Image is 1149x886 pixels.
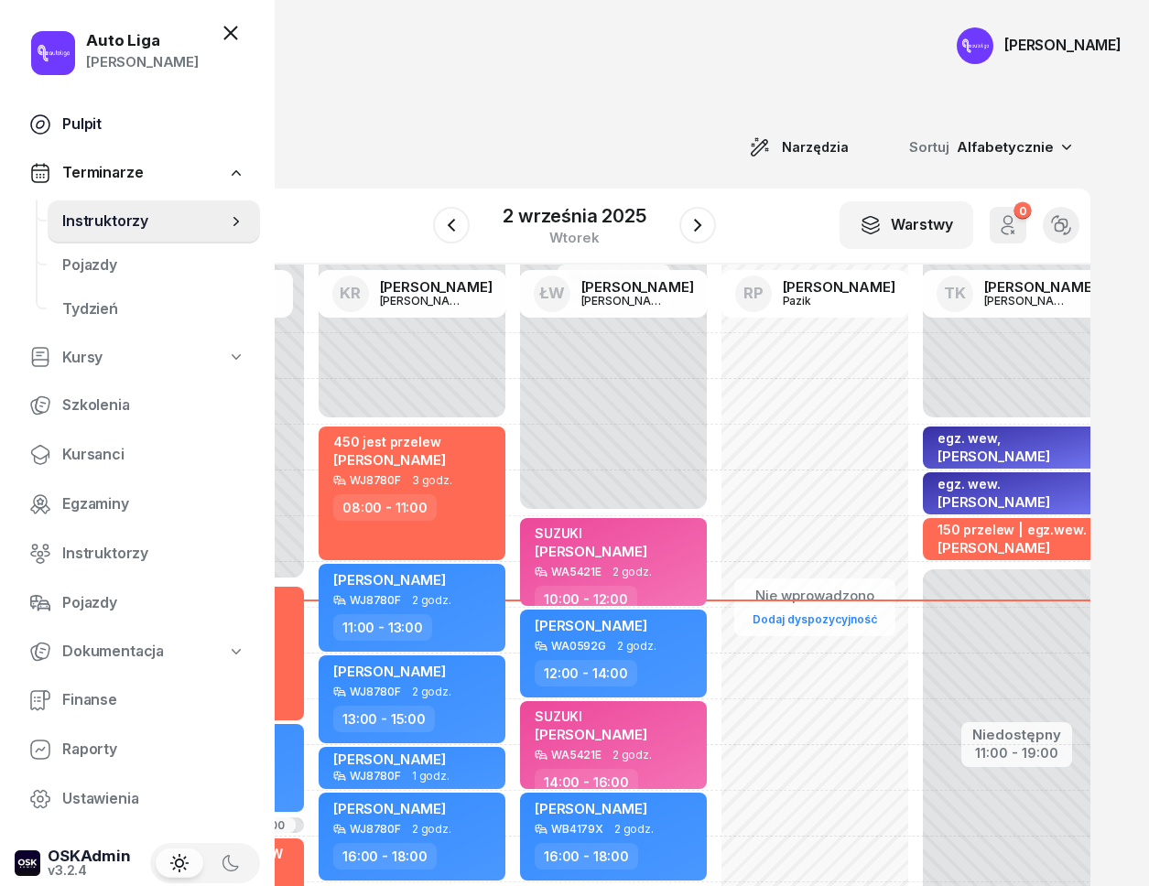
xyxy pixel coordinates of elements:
button: Nie wprowadzonoDodaj dyspozycyjność [745,580,884,634]
span: Kursy [62,346,103,370]
div: 08:00 - 11:00 [333,494,437,521]
span: Egzaminy [62,492,245,516]
div: WJ8780F [350,770,401,782]
div: 14:00 - 16:00 [535,769,638,795]
div: [PERSON_NAME] [86,50,199,74]
span: Instruktorzy [62,542,245,566]
button: Warstwy [840,201,973,249]
span: 2 godz. [412,823,451,836]
div: WA5421E [551,749,602,761]
div: WJ8780F [350,474,401,486]
div: WJ8780F [350,594,401,606]
div: Auto Liga [86,33,199,49]
div: 150 przelew | egz.wew. [938,522,1086,537]
div: 10:00 - 12:00 [535,586,637,612]
span: [PERSON_NAME] [535,800,647,817]
div: [PERSON_NAME] [984,280,1097,294]
button: 0 [990,207,1026,243]
span: 2 godz. [612,749,652,762]
div: 13:00 - 15:00 [333,706,435,732]
button: Narzędzia [732,129,865,166]
div: v3.2.4 [48,864,131,877]
img: logo-xs-dark@2x.png [15,850,40,876]
div: 2 września 2025 [503,207,646,225]
span: [PERSON_NAME] [535,543,647,560]
div: 16:00 - 18:00 [535,843,638,870]
span: KR [340,286,361,301]
span: [PERSON_NAME] [333,663,446,680]
div: 11:00 - 13:00 [333,614,432,641]
div: 450 jest przelew [333,434,446,449]
div: egz. wew, [938,430,1050,446]
span: [PERSON_NAME] [333,800,446,817]
span: TK [944,286,966,301]
span: Szkolenia [62,394,245,417]
div: [PERSON_NAME] [380,280,493,294]
div: Warstwy [860,213,953,237]
span: 1 godz. [1018,467,1056,480]
a: KR[PERSON_NAME][PERSON_NAME] [318,270,507,318]
div: [PERSON_NAME] [984,295,1072,307]
span: Terminarze [62,161,143,185]
span: Sortuj [909,135,953,159]
span: 2 godz. [412,686,451,698]
span: Pojazdy [62,591,245,615]
span: 1 godz. [1020,513,1057,525]
div: SUZUKI [535,708,647,724]
div: [PERSON_NAME] [783,280,895,294]
span: 2 godz. [617,640,656,653]
span: [PERSON_NAME] [535,617,647,634]
span: [PERSON_NAME] [938,448,1050,465]
div: WJ8780F [350,823,401,835]
a: Dodaj dyspozycyjność [745,609,884,630]
span: Tydzień [62,297,245,321]
span: [PERSON_NAME] [938,493,1050,511]
a: Terminarze [15,152,260,194]
span: [PERSON_NAME] [333,451,446,469]
button: Sortuj Alfabetycznie [887,128,1090,167]
a: Dokumentacja [15,631,260,673]
span: 2 godz. [412,594,451,607]
a: Finanse [15,678,260,722]
span: RP [743,286,764,301]
span: Raporty [62,738,245,762]
button: Niedostępny11:00 - 19:00 [972,724,1061,764]
span: 1 godz. [1018,558,1056,571]
span: Pulpit [62,113,245,136]
a: Instruktorzy [15,532,260,576]
span: Ustawienia [62,787,245,811]
a: ŁW[PERSON_NAME][PERSON_NAME] [519,270,709,318]
span: Alfabetycznie [957,138,1054,156]
a: Raporty [15,728,260,772]
div: egz. wew. [938,476,1050,492]
span: Pojazdy [62,254,245,277]
a: Szkolenia [15,384,260,427]
a: Pulpit [15,103,260,146]
span: [PERSON_NAME] [333,751,446,768]
div: [PERSON_NAME] [380,295,468,307]
div: 12:00 - 14:00 [535,660,637,686]
div: WA5422E [954,467,1007,479]
span: 2 godz. [612,566,652,578]
div: 11:00 - 19:00 [972,741,1061,761]
div: Pazik [783,295,871,307]
div: OSKAdmin [48,848,131,864]
span: 1 godz. [412,770,450,783]
span: Instruktorzy [62,210,227,233]
a: Pojazdy [15,581,260,625]
span: Narzędzia [782,136,849,158]
span: [PERSON_NAME] [535,726,647,743]
a: TK[PERSON_NAME][PERSON_NAME] [922,270,1111,318]
a: Egzaminy [15,482,260,526]
div: WA0592G [551,640,606,652]
div: WA5422E [954,558,1007,570]
div: 16:00 - 18:00 [333,843,437,870]
div: WB4179X [551,823,603,835]
div: 0 [1014,202,1031,220]
a: RP[PERSON_NAME]Pazik [721,270,910,318]
span: Kursanci [62,443,245,467]
a: Kursy [15,337,260,379]
a: Ustawienia [15,777,260,821]
span: 2 godz. [614,823,654,836]
span: [PERSON_NAME] [333,571,446,589]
